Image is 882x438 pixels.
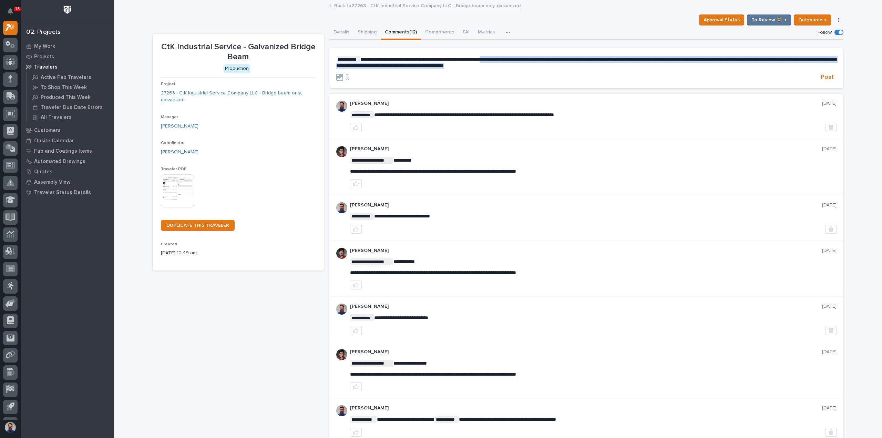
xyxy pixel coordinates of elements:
[26,29,61,36] div: 02. Projects
[747,14,791,26] button: To Review 👨‍🏭 →
[334,1,521,9] a: Back to27263 - CtK Industrial Service Company LLC - Bridge beam only, galvanized
[329,26,353,40] button: Details
[822,304,837,309] p: [DATE]
[161,141,185,145] span: Coordinator
[350,225,362,234] button: like this post
[350,202,822,208] p: [PERSON_NAME]
[336,349,347,360] img: ROij9lOReuV7WqYxWfnW
[350,248,822,254] p: [PERSON_NAME]
[161,220,235,231] a: DUPLICATE THIS TRAVELER
[34,179,70,185] p: Assembly View
[161,115,178,119] span: Manager
[41,114,72,121] p: All Travelers
[822,248,837,254] p: [DATE]
[41,84,87,91] p: To Shop This Week
[350,281,362,289] button: like this post
[34,190,91,196] p: Traveler Status Details
[34,64,58,70] p: Travelers
[41,94,91,101] p: Produced This Week
[350,146,822,152] p: [PERSON_NAME]
[474,26,499,40] button: Metrics
[350,326,362,335] button: like this post
[825,326,837,335] button: Delete post
[751,16,787,24] span: To Review 👨‍🏭 →
[21,135,114,146] a: Onsite Calendar
[825,123,837,132] button: Delete post
[41,74,91,81] p: Active Fab Travelers
[161,90,316,104] a: 27263 - CtK Industrial Service Company LLC - Bridge beam only, galvanized
[704,16,740,24] span: Approval Status
[34,138,74,144] p: Onsite Calendar
[822,101,837,106] p: [DATE]
[350,428,362,437] button: like this post
[3,4,18,19] button: Notifications
[9,8,18,19] div: Notifications15
[161,167,186,171] span: Traveler PDF
[822,349,837,355] p: [DATE]
[224,64,250,73] div: Production
[350,123,362,132] button: like this post
[34,54,54,60] p: Projects
[336,248,347,259] img: ROij9lOReuV7WqYxWfnW
[3,420,18,435] button: users-avatar
[818,73,837,81] button: Post
[27,72,114,82] a: Active Fab Travelers
[21,146,114,156] a: Fab and Coatings Items
[161,249,316,257] p: [DATE] 10:49 am
[15,7,20,11] p: 15
[336,405,347,416] img: 6hTokn1ETDGPf9BPokIQ
[798,16,827,24] span: Outsource ↑
[825,225,837,234] button: Delete post
[161,82,175,86] span: Project
[350,101,822,106] p: [PERSON_NAME]
[161,242,177,246] span: Created
[21,166,114,177] a: Quotes
[41,104,103,111] p: Traveler Due Date Errors
[27,92,114,102] a: Produced This Week
[34,169,52,175] p: Quotes
[21,41,114,51] a: My Work
[161,123,198,130] a: [PERSON_NAME]
[818,30,832,35] p: Follow
[350,405,822,411] p: [PERSON_NAME]
[699,14,744,26] button: Approval Status
[350,349,822,355] p: [PERSON_NAME]
[34,43,55,50] p: My Work
[34,159,85,165] p: Automated Drawings
[61,3,74,16] img: Workspace Logo
[421,26,459,40] button: Components
[822,405,837,411] p: [DATE]
[34,148,92,154] p: Fab and Coatings Items
[21,177,114,187] a: Assembly View
[381,26,421,40] button: Comments (12)
[353,26,381,40] button: Shipping
[350,304,822,309] p: [PERSON_NAME]
[336,146,347,157] img: ROij9lOReuV7WqYxWfnW
[27,112,114,122] a: All Travelers
[166,223,229,228] span: DUPLICATE THIS TRAVELER
[350,382,362,391] button: like this post
[161,149,198,156] a: [PERSON_NAME]
[822,202,837,208] p: [DATE]
[21,62,114,72] a: Travelers
[822,146,837,152] p: [DATE]
[27,82,114,92] a: To Shop This Week
[27,102,114,112] a: Traveler Due Date Errors
[350,179,362,188] button: like this post
[336,101,347,112] img: 6hTokn1ETDGPf9BPokIQ
[821,73,834,81] span: Post
[336,202,347,213] img: 6hTokn1ETDGPf9BPokIQ
[21,187,114,197] a: Traveler Status Details
[459,26,474,40] button: FAI
[34,128,61,134] p: Customers
[825,428,837,437] button: Delete post
[21,51,114,62] a: Projects
[21,125,114,135] a: Customers
[21,156,114,166] a: Automated Drawings
[161,42,316,62] p: CtK Industrial Service - Galvanized Bridge Beam
[794,14,831,26] button: Outsource ↑
[336,304,347,315] img: 6hTokn1ETDGPf9BPokIQ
